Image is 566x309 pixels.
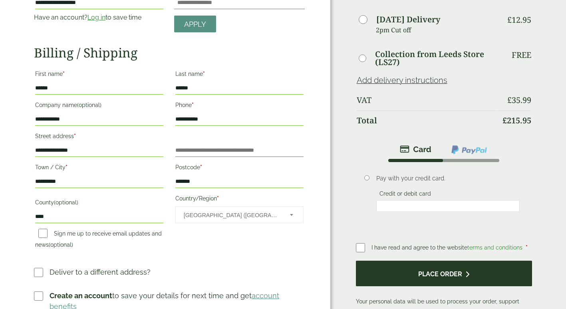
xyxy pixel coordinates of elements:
[512,50,531,60] p: Free
[451,145,488,155] img: ppcp-gateway.png
[192,102,194,108] abbr: required
[175,68,304,82] label: Last name
[49,242,73,248] span: (optional)
[376,24,497,36] p: 2pm Cut off
[357,111,497,130] th: Total
[74,133,76,139] abbr: required
[376,190,434,199] label: Credit or debit card
[34,13,165,22] p: Have an account? to save time
[507,95,531,105] bdi: 35.99
[184,207,279,224] span: United Kingdom (UK)
[507,14,531,25] bdi: 12.95
[175,99,304,113] label: Phone
[50,267,151,277] p: Deliver to a different address?
[175,193,304,206] label: Country/Region
[357,75,447,85] a: Add delivery instructions
[400,145,431,154] img: stripe.png
[203,71,205,77] abbr: required
[35,99,163,113] label: Company name
[200,164,202,170] abbr: required
[502,115,507,126] span: £
[217,195,219,202] abbr: required
[375,50,497,66] label: Collection from Leeds Store (LS27)
[357,91,497,110] th: VAT
[507,14,512,25] span: £
[376,174,520,183] p: Pay with your credit card.
[467,244,522,251] a: terms and conditions
[35,230,162,250] label: Sign me up to receive email updates and news
[54,199,78,206] span: (optional)
[175,206,304,223] span: Country/Region
[87,14,105,21] a: Log in
[184,20,206,29] span: Apply
[66,164,68,170] abbr: required
[77,102,101,108] span: (optional)
[35,68,163,82] label: First name
[34,45,305,60] h2: Billing / Shipping
[35,131,163,144] label: Street address
[38,229,48,238] input: Sign me up to receive email updates and news(optional)
[174,16,216,33] a: Apply
[50,291,112,300] strong: Create an account
[35,162,163,175] label: Town / City
[507,95,512,105] span: £
[526,244,528,251] abbr: required
[356,261,532,287] button: Place order
[371,244,524,251] span: I have read and agree to the website
[175,162,304,175] label: Postcode
[502,115,531,126] bdi: 215.95
[376,16,440,24] label: [DATE] Delivery
[63,71,65,77] abbr: required
[35,197,163,210] label: County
